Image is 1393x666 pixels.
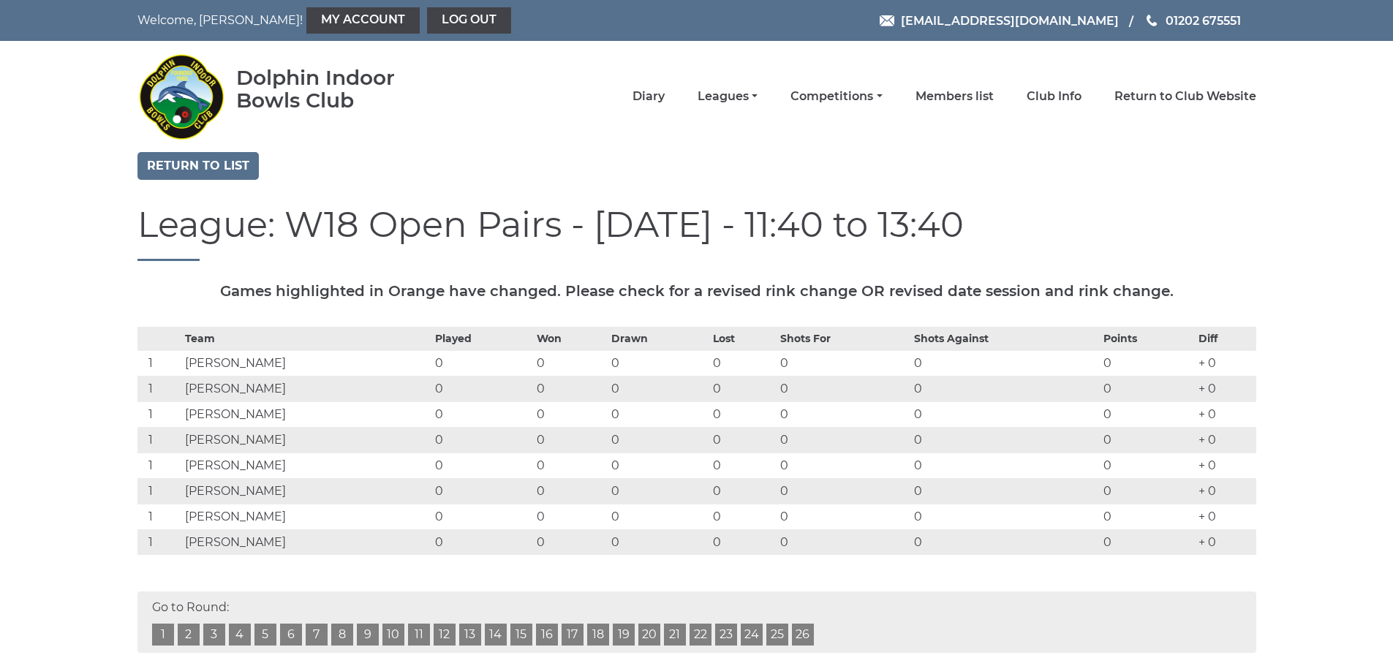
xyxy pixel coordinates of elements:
[137,45,225,148] img: Dolphin Indoor Bowls Club
[1195,504,1256,529] td: + 0
[181,478,432,504] td: [PERSON_NAME]
[137,504,181,529] td: 1
[562,624,584,646] a: 17
[1195,350,1256,376] td: + 0
[431,350,533,376] td: 0
[203,624,225,646] a: 3
[1166,13,1241,27] span: 01202 675551
[715,624,737,646] a: 23
[1195,478,1256,504] td: + 0
[137,401,181,427] td: 1
[916,88,994,105] a: Members list
[533,427,608,453] td: 0
[777,529,910,555] td: 0
[536,624,558,646] a: 16
[137,152,259,180] a: Return to list
[608,350,709,376] td: 0
[766,624,788,646] a: 25
[427,7,511,34] a: Log out
[1100,529,1195,555] td: 0
[181,427,432,453] td: [PERSON_NAME]
[357,624,379,646] a: 9
[1100,504,1195,529] td: 0
[709,529,777,555] td: 0
[382,624,404,646] a: 10
[910,427,1100,453] td: 0
[910,478,1100,504] td: 0
[306,624,328,646] a: 7
[777,376,910,401] td: 0
[1027,88,1081,105] a: Club Info
[533,529,608,555] td: 0
[608,478,709,504] td: 0
[431,453,533,478] td: 0
[137,591,1256,653] div: Go to Round:
[608,427,709,453] td: 0
[181,453,432,478] td: [PERSON_NAME]
[181,504,432,529] td: [PERSON_NAME]
[137,205,1256,261] h1: League: W18 Open Pairs - [DATE] - 11:40 to 13:40
[1100,376,1195,401] td: 0
[901,13,1119,27] span: [EMAIL_ADDRESS][DOMAIN_NAME]
[709,350,777,376] td: 0
[880,15,894,26] img: Email
[910,529,1100,555] td: 0
[910,504,1100,529] td: 0
[137,478,181,504] td: 1
[792,624,814,646] a: 26
[1100,401,1195,427] td: 0
[431,478,533,504] td: 0
[181,350,432,376] td: [PERSON_NAME]
[709,401,777,427] td: 0
[137,427,181,453] td: 1
[229,624,251,646] a: 4
[431,504,533,529] td: 0
[1195,327,1256,350] th: Diff
[608,504,709,529] td: 0
[910,453,1100,478] td: 0
[236,67,442,112] div: Dolphin Indoor Bowls Club
[1100,350,1195,376] td: 0
[587,624,609,646] a: 18
[777,327,910,350] th: Shots For
[485,624,507,646] a: 14
[777,504,910,529] td: 0
[1195,453,1256,478] td: + 0
[533,478,608,504] td: 0
[1195,401,1256,427] td: + 0
[137,453,181,478] td: 1
[690,624,711,646] a: 22
[709,376,777,401] td: 0
[1114,88,1256,105] a: Return to Club Website
[608,327,709,350] th: Drawn
[510,624,532,646] a: 15
[664,624,686,646] a: 21
[178,624,200,646] a: 2
[408,624,430,646] a: 11
[790,88,882,105] a: Competitions
[777,453,910,478] td: 0
[698,88,758,105] a: Leagues
[910,376,1100,401] td: 0
[533,453,608,478] td: 0
[533,504,608,529] td: 0
[431,327,533,350] th: Played
[910,350,1100,376] td: 0
[181,327,432,350] th: Team
[459,624,481,646] a: 13
[331,624,353,646] a: 8
[1195,529,1256,555] td: + 0
[1100,427,1195,453] td: 0
[306,7,420,34] a: My Account
[613,624,635,646] a: 19
[709,453,777,478] td: 0
[777,427,910,453] td: 0
[608,453,709,478] td: 0
[431,401,533,427] td: 0
[137,283,1256,299] h5: Games highlighted in Orange have changed. Please check for a revised rink change OR revised date ...
[280,624,302,646] a: 6
[777,350,910,376] td: 0
[709,478,777,504] td: 0
[709,427,777,453] td: 0
[431,376,533,401] td: 0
